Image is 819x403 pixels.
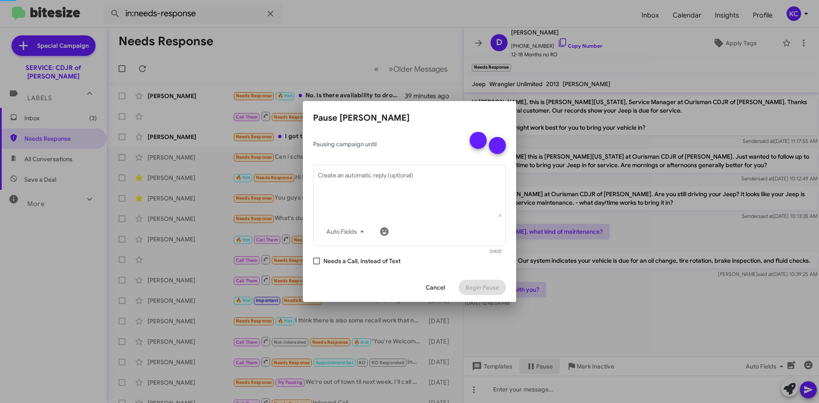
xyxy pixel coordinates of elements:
[319,224,374,239] button: Auto Fields
[426,280,445,295] span: Cancel
[490,249,502,254] mat-hint: 0/450
[419,280,452,295] button: Cancel
[313,111,506,125] h2: Pause [PERSON_NAME]
[323,256,401,266] span: Needs a Call, instead of Text
[313,140,462,148] span: Pausing campaign until
[326,224,367,239] span: Auto Fields
[465,280,499,295] span: Begin Pause
[459,280,506,295] button: Begin Pause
